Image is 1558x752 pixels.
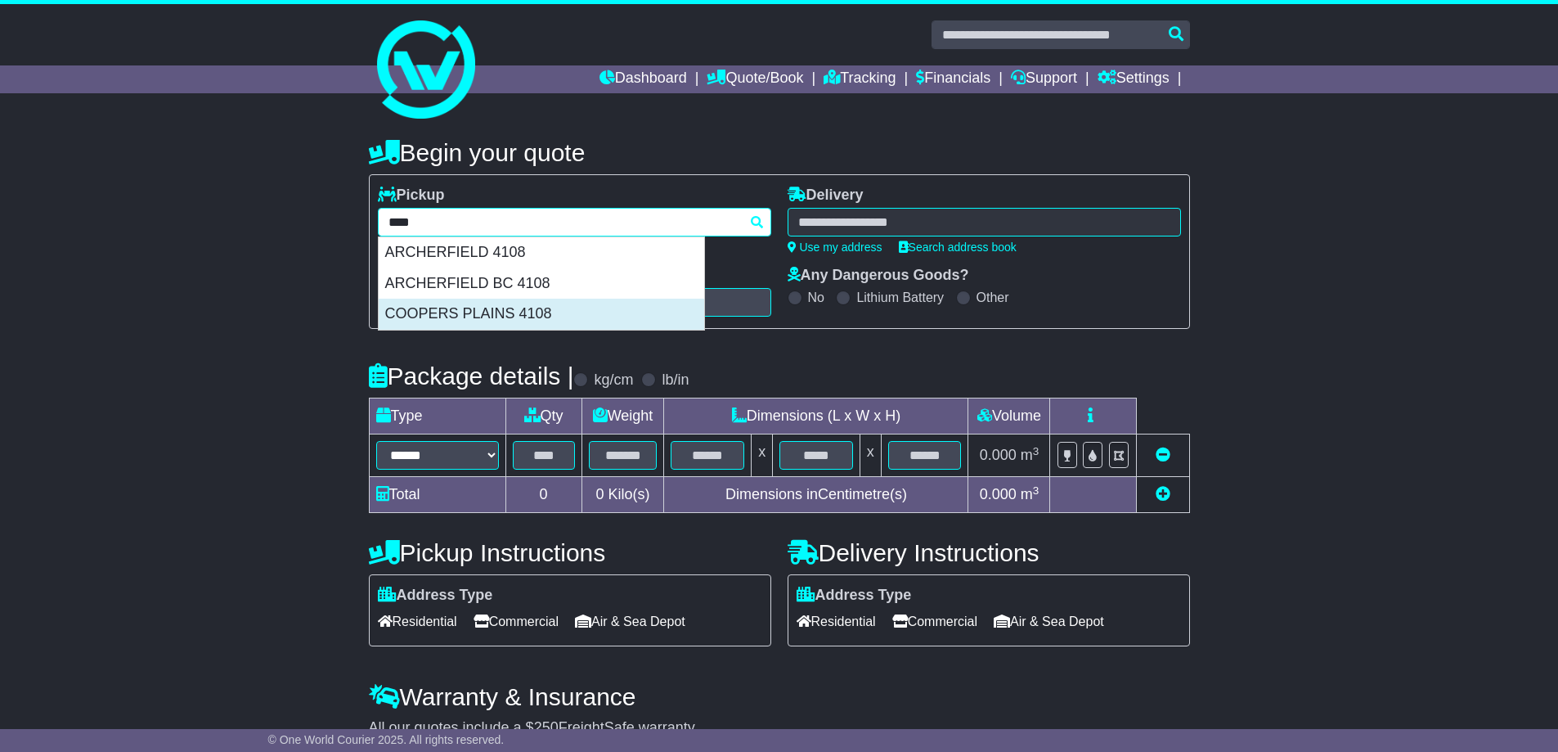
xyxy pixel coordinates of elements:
[664,399,968,435] td: Dimensions (L x W x H)
[595,486,604,502] span: 0
[379,268,704,299] div: ARCHERFIELD BC 4108
[797,609,876,634] span: Residential
[594,371,633,390] label: kg/cm
[1156,486,1170,502] a: Add new item
[824,65,896,93] a: Tracking
[662,371,689,390] label: lb/in
[856,290,944,305] label: Lithium Battery
[378,187,445,205] label: Pickup
[788,187,864,205] label: Delivery
[977,290,1009,305] label: Other
[369,139,1190,166] h4: Begin your quote
[1033,484,1039,497] sup: 3
[369,362,574,390] h4: Package details |
[378,587,493,605] label: Address Type
[369,683,1190,710] h4: Warranty & Insurance
[268,733,505,746] span: © One World Courier 2025. All rights reserved.
[379,299,704,330] div: COOPERS PLAINS 4108
[1033,445,1039,457] sup: 3
[378,609,457,634] span: Residential
[505,399,581,435] td: Qty
[916,65,990,93] a: Financials
[1021,486,1039,502] span: m
[980,486,1017,502] span: 0.000
[474,609,559,634] span: Commercial
[369,539,771,566] h4: Pickup Instructions
[369,399,505,435] td: Type
[788,539,1190,566] h4: Delivery Instructions
[860,435,881,477] td: x
[994,609,1104,634] span: Air & Sea Depot
[599,65,687,93] a: Dashboard
[707,65,803,93] a: Quote/Book
[1156,447,1170,463] a: Remove this item
[369,719,1190,737] div: All our quotes include a $ FreightSafe warranty.
[752,435,773,477] td: x
[980,447,1017,463] span: 0.000
[575,609,685,634] span: Air & Sea Depot
[899,241,1017,254] a: Search address book
[581,399,664,435] td: Weight
[808,290,824,305] label: No
[379,237,704,268] div: ARCHERFIELD 4108
[788,267,969,285] label: Any Dangerous Goods?
[1011,65,1077,93] a: Support
[378,208,771,236] typeahead: Please provide city
[534,719,559,736] span: 250
[369,477,505,513] td: Total
[968,399,1050,435] td: Volume
[505,477,581,513] td: 0
[788,241,882,254] a: Use my address
[581,477,664,513] td: Kilo(s)
[1098,65,1170,93] a: Settings
[892,609,977,634] span: Commercial
[664,477,968,513] td: Dimensions in Centimetre(s)
[1021,447,1039,463] span: m
[797,587,912,605] label: Address Type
